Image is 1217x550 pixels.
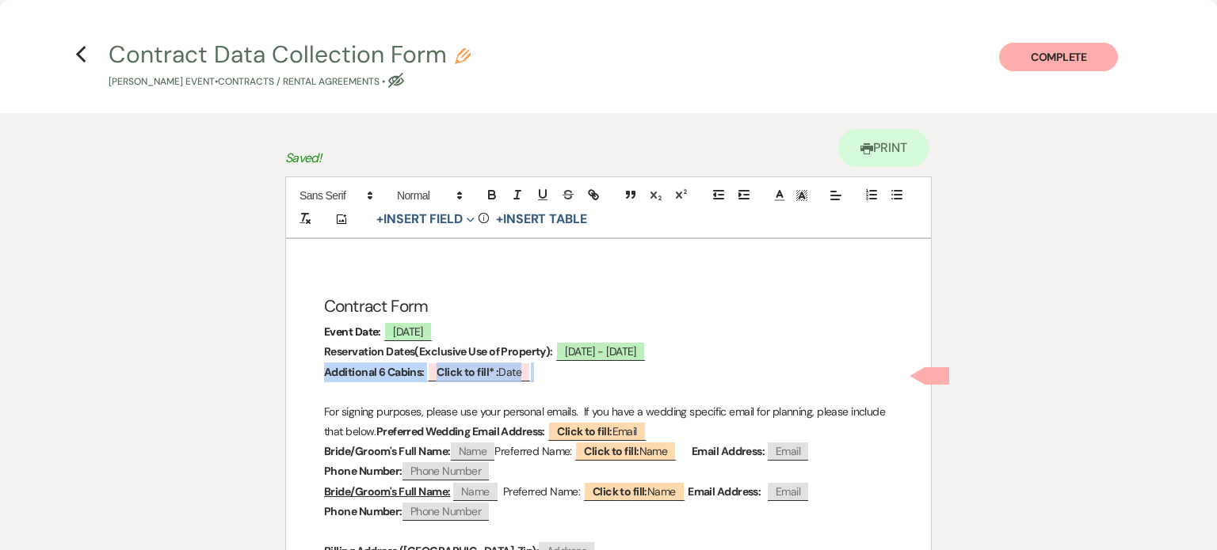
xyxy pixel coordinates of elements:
[383,321,433,341] span: [DATE]
[593,484,647,499] b: Click to fill:
[688,484,761,499] strong: Email Address:
[427,362,531,381] span: Date
[453,483,498,501] span: Name
[547,421,646,441] span: Email
[324,365,425,379] strong: Additional 6 Cabins:
[285,148,321,169] p: Saved!
[324,484,451,499] u: Bride/Groom's Full Name:
[768,442,808,461] span: Email
[451,442,495,461] span: Name
[838,129,929,167] a: Print
[376,213,383,226] span: +
[574,441,677,461] span: Name
[437,365,498,379] b: Click to fill* :
[768,483,808,501] span: Email
[324,344,553,358] strong: Reservation Dates(Exclusive Use of Property):
[769,186,791,205] span: Text Color
[496,213,503,226] span: +
[999,43,1118,71] button: Complete
[825,186,847,205] span: Alignment
[402,462,489,480] span: Phone Number
[324,292,893,322] h2: Contract Form
[324,482,893,522] p: Preferred Name:
[402,503,489,521] span: Phone Number
[324,324,381,339] strong: Event Date:
[109,74,471,89] p: [PERSON_NAME] Event • Contracts / Rental Agreements •
[583,481,685,501] span: Name
[692,444,765,458] strong: Email Address:
[555,341,646,361] span: [DATE] - [DATE]
[109,43,471,89] button: Contract Data Collection Form[PERSON_NAME] Event•Contracts / Rental Agreements •
[390,186,467,205] span: Header Formats
[324,464,402,478] strong: Phone Number:
[376,424,545,438] strong: Preferred Wedding Email Address:
[324,504,402,518] strong: Phone Number:
[791,186,813,205] span: Text Background Color
[324,442,893,481] p: Preferred Name:
[324,402,893,442] p: For signing purposes, please use your personal emails. If you have a wedding specific email for p...
[557,424,612,438] b: Click to fill:
[490,210,593,229] button: +Insert Table
[324,444,451,458] strong: Bride/Groom's Full Name:
[371,210,480,229] button: Insert Field
[584,444,639,458] b: Click to fill:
